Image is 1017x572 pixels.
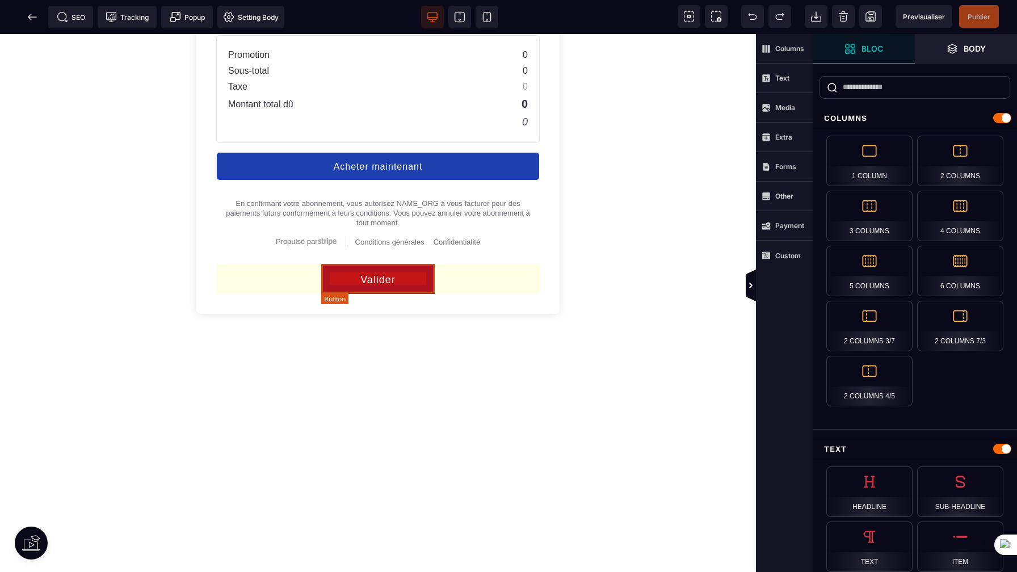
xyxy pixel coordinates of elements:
[522,82,528,94] text: 0
[522,64,528,77] text: 0
[228,16,270,26] text: Promotion
[861,44,883,53] strong: Bloc
[434,204,480,212] a: Confidentialité
[826,136,913,186] div: 1 Column
[917,301,1003,351] div: 2 Columns 7/3
[826,246,913,296] div: 5 Columns
[917,136,1003,186] div: 2 Columns
[813,439,1017,460] div: Text
[228,32,269,42] text: Sous-total
[775,133,792,141] strong: Extra
[775,103,795,112] strong: Media
[826,301,913,351] div: 2 Columns 3/7
[276,203,337,213] a: Propulsé par
[228,48,247,58] text: Taxe
[678,5,700,28] span: View components
[896,5,952,28] span: Preview
[813,34,915,64] span: Open Blocks
[826,521,913,572] div: Text
[775,44,804,53] strong: Columns
[523,48,528,58] text: 0
[915,34,1017,64] span: Open Layer Manager
[903,12,945,21] span: Previsualiser
[216,165,540,194] div: En confirmant votre abonnement, vous autorisez NAME_ORG à vous facturer pour des paiements futurs...
[775,221,804,230] strong: Payment
[276,203,318,212] span: Propulsé par
[106,11,149,23] span: Tracking
[826,466,913,517] div: Headline
[826,191,913,241] div: 3 Columns
[321,231,435,260] button: Valider
[826,356,913,406] div: 2 Columns 4/5
[964,44,986,53] strong: Body
[775,162,796,171] strong: Forms
[775,192,793,200] strong: Other
[705,5,728,28] span: Screenshot
[813,108,1017,129] div: Columns
[57,11,85,23] span: SEO
[917,191,1003,241] div: 4 Columns
[775,74,789,82] strong: Text
[523,32,528,42] text: 0
[216,118,540,146] button: Acheter maintenant
[968,12,990,21] span: Publier
[917,246,1003,296] div: 6 Columns
[917,466,1003,517] div: Sub-Headline
[917,521,1003,572] div: Item
[228,65,293,75] text: Montant total dû
[170,11,205,23] span: Popup
[523,16,528,26] text: 0
[223,11,279,23] span: Setting Body
[355,204,425,212] a: Conditions générales
[775,251,801,260] strong: Custom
